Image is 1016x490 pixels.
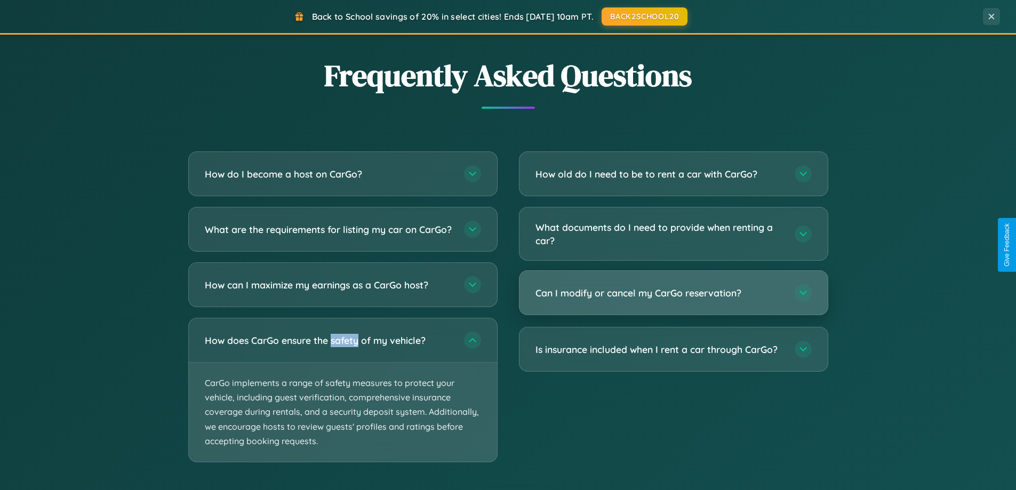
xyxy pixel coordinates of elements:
[188,55,828,96] h2: Frequently Asked Questions
[535,343,784,356] h3: Is insurance included when I rent a car through CarGo?
[312,11,594,22] span: Back to School savings of 20% in select cities! Ends [DATE] 10am PT.
[1003,223,1011,267] div: Give Feedback
[205,334,453,347] h3: How does CarGo ensure the safety of my vehicle?
[205,223,453,236] h3: What are the requirements for listing my car on CarGo?
[205,167,453,181] h3: How do I become a host on CarGo?
[189,363,497,462] p: CarGo implements a range of safety measures to protect your vehicle, including guest verification...
[535,221,784,247] h3: What documents do I need to provide when renting a car?
[535,286,784,300] h3: Can I modify or cancel my CarGo reservation?
[602,7,687,26] button: BACK2SCHOOL20
[535,167,784,181] h3: How old do I need to be to rent a car with CarGo?
[205,278,453,292] h3: How can I maximize my earnings as a CarGo host?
